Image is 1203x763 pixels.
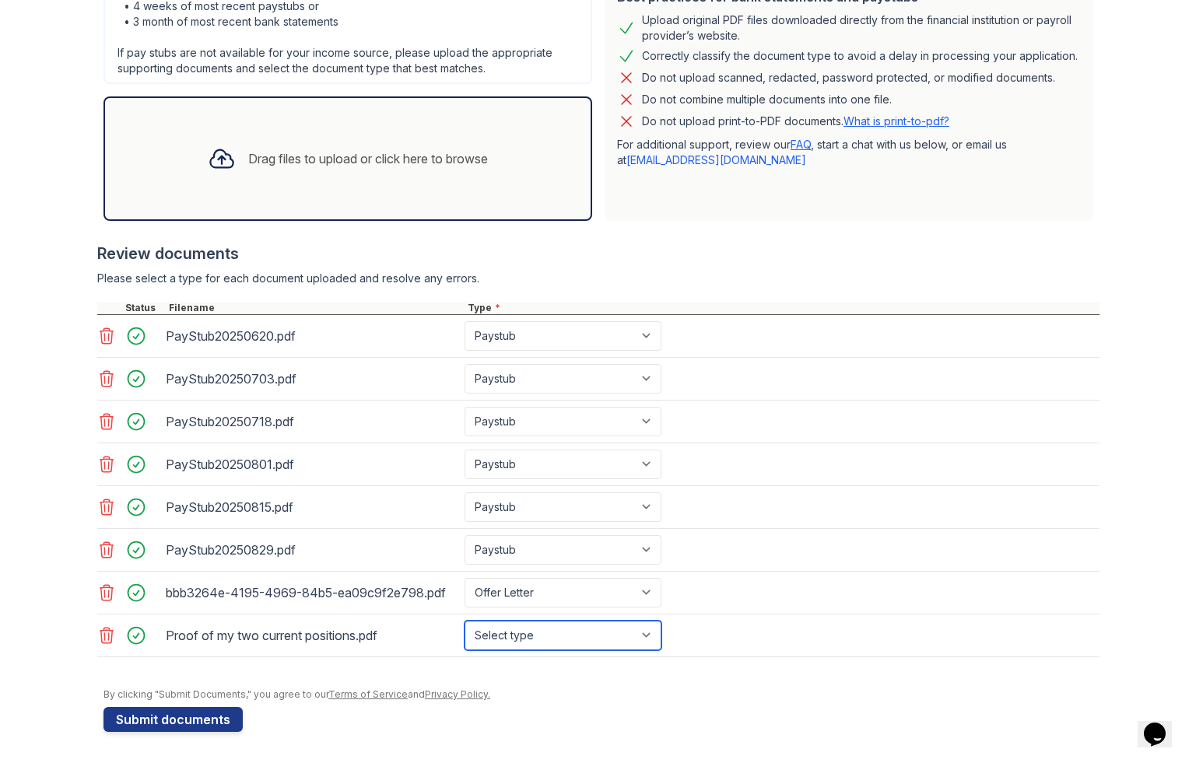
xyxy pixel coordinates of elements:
div: Upload original PDF files downloaded directly from the financial institution or payroll provider’... [642,12,1081,44]
div: PayStub20250815.pdf [166,495,458,520]
div: Drag files to upload or click here to browse [248,149,488,168]
div: By clicking "Submit Documents," you agree to our and [103,688,1100,701]
a: FAQ [791,138,811,151]
div: PayStub20250703.pdf [166,366,458,391]
a: Privacy Policy. [425,688,490,700]
div: Please select a type for each document uploaded and resolve any errors. [97,271,1100,286]
div: Correctly classify the document type to avoid a delay in processing your application. [642,47,1078,65]
div: PayStub20250801.pdf [166,452,458,477]
div: PayStub20250718.pdf [166,409,458,434]
a: What is print-to-pdf? [844,114,949,128]
div: Do not upload scanned, redacted, password protected, or modified documents. [642,68,1055,87]
div: PayStub20250620.pdf [166,324,458,348]
div: Status [122,302,166,314]
div: Filename [166,302,465,314]
div: Review documents [97,243,1100,264]
iframe: chat widget [1138,701,1187,747]
div: bbb3264e-4195-4969-84b5-ea09c9f2e798.pdf [166,580,458,605]
div: Type [465,302,1100,314]
div: PayStub20250829.pdf [166,537,458,562]
a: [EMAIL_ADDRESS][DOMAIN_NAME] [626,153,806,166]
a: Terms of Service [328,688,408,700]
p: For additional support, review our , start a chat with us below, or email us at [617,137,1081,168]
div: Do not combine multiple documents into one file. [642,90,892,109]
p: Do not upload print-to-PDF documents. [642,114,949,129]
button: Submit documents [103,707,243,732]
div: Proof of my two current positions.pdf [166,623,458,648]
